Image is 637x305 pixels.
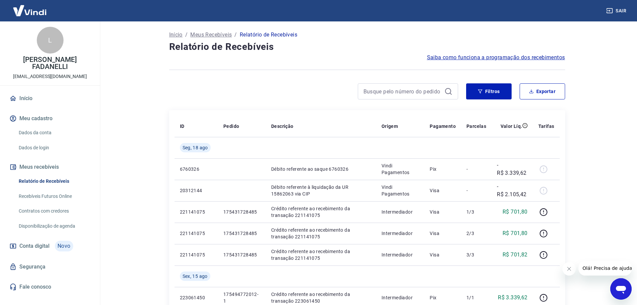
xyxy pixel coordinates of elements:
[430,166,456,172] p: Pix
[16,174,92,188] a: Relatório de Recebíveis
[180,123,185,130] p: ID
[240,31,297,39] p: Relatório de Recebíveis
[55,241,73,251] span: Novo
[16,189,92,203] a: Recebíveis Futuros Online
[578,261,632,276] iframe: Mensagem da empresa
[271,248,371,261] p: Crédito referente ao recebimento da transação 221141075
[223,123,239,130] p: Pedido
[4,5,56,10] span: Olá! Precisa de ajuda?
[13,73,87,80] p: [EMAIL_ADDRESS][DOMAIN_NAME]
[466,209,486,215] p: 1/3
[466,294,486,301] p: 1/1
[382,251,419,258] p: Intermediador
[185,31,188,39] p: /
[8,111,92,126] button: Meu cadastro
[430,123,456,130] p: Pagamento
[223,209,260,215] p: 175431728485
[8,259,92,274] a: Segurança
[183,144,208,151] span: Seg, 18 ago
[466,83,512,99] button: Filtros
[223,291,260,304] p: 175494772012-1
[223,251,260,258] p: 175431728485
[271,291,371,304] p: Crédito referente ao recebimento da transação 223061450
[16,219,92,233] a: Disponibilização de agenda
[169,40,565,54] h4: Relatório de Recebíveis
[16,204,92,218] a: Contratos com credores
[382,123,398,130] p: Origem
[382,209,419,215] p: Intermediador
[271,184,371,197] p: Débito referente à liquidação da UR 15862063 via CIP
[271,123,294,130] p: Descrição
[610,278,632,300] iframe: Botão para abrir a janela de mensagens
[605,5,629,17] button: Sair
[427,54,565,62] a: Saiba como funciona a programação dos recebimentos
[19,241,49,251] span: Conta digital
[180,209,213,215] p: 221141075
[234,31,237,39] p: /
[538,123,554,130] p: Tarifas
[5,56,95,70] p: [PERSON_NAME] FADANELLI
[430,230,456,237] p: Visa
[8,0,51,21] img: Vindi
[503,229,528,237] p: R$ 701,80
[8,160,92,174] button: Meus recebíveis
[363,86,442,96] input: Busque pelo número do pedido
[498,294,527,302] p: R$ 3.339,62
[382,294,419,301] p: Intermediador
[430,209,456,215] p: Visa
[180,187,213,194] p: 20312144
[430,187,456,194] p: Visa
[190,31,232,39] a: Meus Recebíveis
[497,182,528,199] p: -R$ 2.105,42
[382,184,419,197] p: Vindi Pagamentos
[180,294,213,301] p: 223061450
[271,166,371,172] p: Débito referente ao saque 6760326
[503,208,528,216] p: R$ 701,80
[8,280,92,294] a: Fale conosco
[183,273,208,280] span: Sex, 15 ago
[430,251,456,258] p: Visa
[497,161,528,177] p: -R$ 3.339,62
[180,230,213,237] p: 221141075
[520,83,565,99] button: Exportar
[271,227,371,240] p: Crédito referente ao recebimento da transação 221141075
[37,27,64,54] div: L
[466,230,486,237] p: 2/3
[16,141,92,155] a: Dados de login
[180,166,213,172] p: 6760326
[223,230,260,237] p: 175431728485
[16,126,92,140] a: Dados da conta
[466,123,486,130] p: Parcelas
[382,162,419,176] p: Vindi Pagamentos
[466,251,486,258] p: 3/3
[382,230,419,237] p: Intermediador
[271,205,371,219] p: Crédito referente ao recebimento da transação 221141075
[466,187,486,194] p: -
[501,123,522,130] p: Valor Líq.
[8,91,92,106] a: Início
[180,251,213,258] p: 221141075
[466,166,486,172] p: -
[562,262,576,276] iframe: Fechar mensagem
[430,294,456,301] p: Pix
[503,251,528,259] p: R$ 701,82
[8,238,92,254] a: Conta digitalNovo
[169,31,183,39] a: Início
